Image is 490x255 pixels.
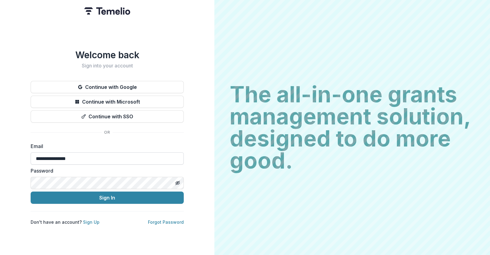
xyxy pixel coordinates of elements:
h2: Sign into your account [31,63,184,69]
label: Email [31,143,180,150]
label: Password [31,167,180,174]
button: Continue with SSO [31,110,184,123]
button: Sign In [31,192,184,204]
p: Don't have an account? [31,219,100,225]
a: Forgot Password [148,219,184,225]
a: Sign Up [83,219,100,225]
button: Continue with Google [31,81,184,93]
button: Continue with Microsoft [31,96,184,108]
button: Toggle password visibility [173,178,183,188]
h1: Welcome back [31,49,184,60]
img: Temelio [84,7,130,15]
